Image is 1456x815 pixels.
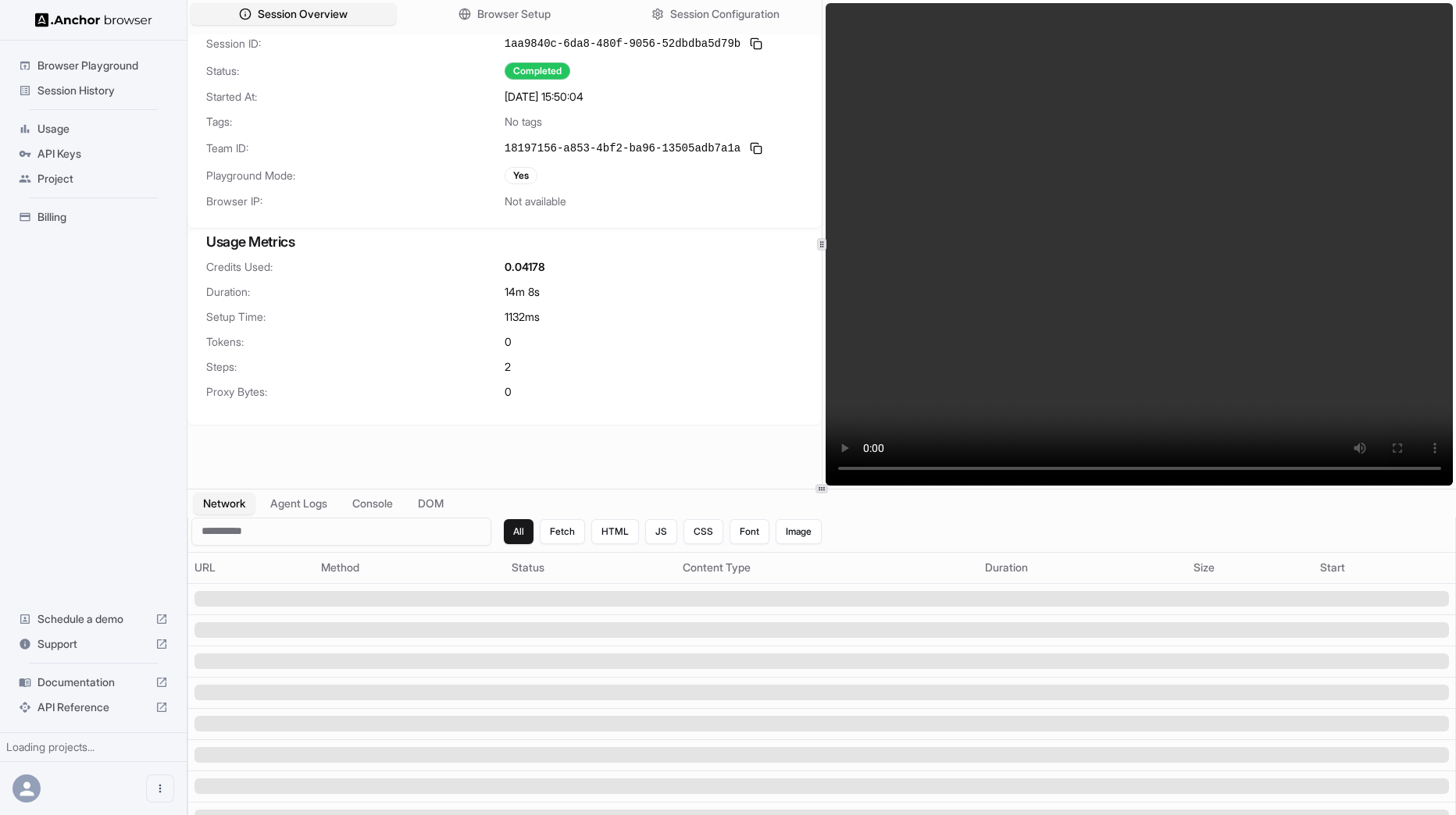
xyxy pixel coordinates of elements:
[505,284,540,300] span: 14m 8s
[12,116,174,141] div: Usage
[206,63,505,79] span: Status:
[505,309,540,325] span: 1132 ms
[505,259,545,275] span: 0.04178
[206,141,505,156] span: Team ID:
[776,519,822,544] button: Image
[206,89,505,105] span: Started At:
[12,205,174,230] div: Billing
[505,89,583,105] span: [DATE] 15:50:04
[512,560,669,575] div: Status
[37,699,149,715] span: API Reference
[206,259,505,275] span: Credits Used:
[194,493,255,514] button: Network
[37,146,168,162] span: API Keys
[12,53,174,78] div: Browser Playground
[985,560,1181,575] div: Duration
[206,309,505,325] span: Setup Time:
[206,194,505,209] span: Browser IP:
[206,284,505,300] span: Duration:
[206,168,505,183] span: Playground Mode:
[12,607,174,632] div: Schedule a demo
[670,6,780,22] span: Session Configuration
[12,166,174,191] div: Project
[540,519,585,544] button: Fetch
[12,695,174,720] div: API Reference
[258,6,348,22] span: Session Overview
[37,83,168,98] span: Session History
[12,141,174,166] div: API Keys
[37,121,168,137] span: Usage
[591,519,639,544] button: HTML
[261,493,337,514] button: Agent Logs
[206,36,505,52] span: Session ID:
[37,674,149,690] span: Documentation
[1194,560,1308,575] div: Size
[505,334,512,350] span: 0
[645,519,677,544] button: JS
[12,670,174,695] div: Documentation
[6,739,180,755] div: Loading projects...
[37,209,168,225] span: Billing
[505,384,512,400] span: 0
[505,62,570,80] div: Completed
[206,384,505,400] span: Proxy Bytes:
[1320,560,1449,575] div: Start
[35,12,152,27] img: Anchor Logo
[505,194,566,209] span: Not available
[477,6,551,22] span: Browser Setup
[683,519,723,544] button: CSS
[504,519,534,544] button: All
[146,774,174,803] button: Open menu
[12,632,174,657] div: Support
[343,493,402,514] button: Console
[194,560,309,575] div: URL
[505,114,542,130] span: No tags
[12,78,174,103] div: Session History
[683,560,973,575] div: Content Type
[206,334,505,350] span: Tokens:
[505,167,537,184] div: Yes
[321,560,500,575] div: Method
[505,36,740,52] span: 1aa9840c-6da8-480f-9056-52dbdba5d79b
[37,58,168,73] span: Browser Playground
[206,231,803,253] h3: Usage Metrics
[37,636,149,652] span: Support
[505,141,740,156] span: 18197156-a853-4bf2-ba96-13505adb7a1a
[206,359,505,375] span: Steps:
[37,171,168,187] span: Project
[409,493,453,514] button: DOM
[730,519,769,544] button: Font
[206,114,505,130] span: Tags:
[505,359,511,375] span: 2
[37,611,149,627] span: Schedule a demo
